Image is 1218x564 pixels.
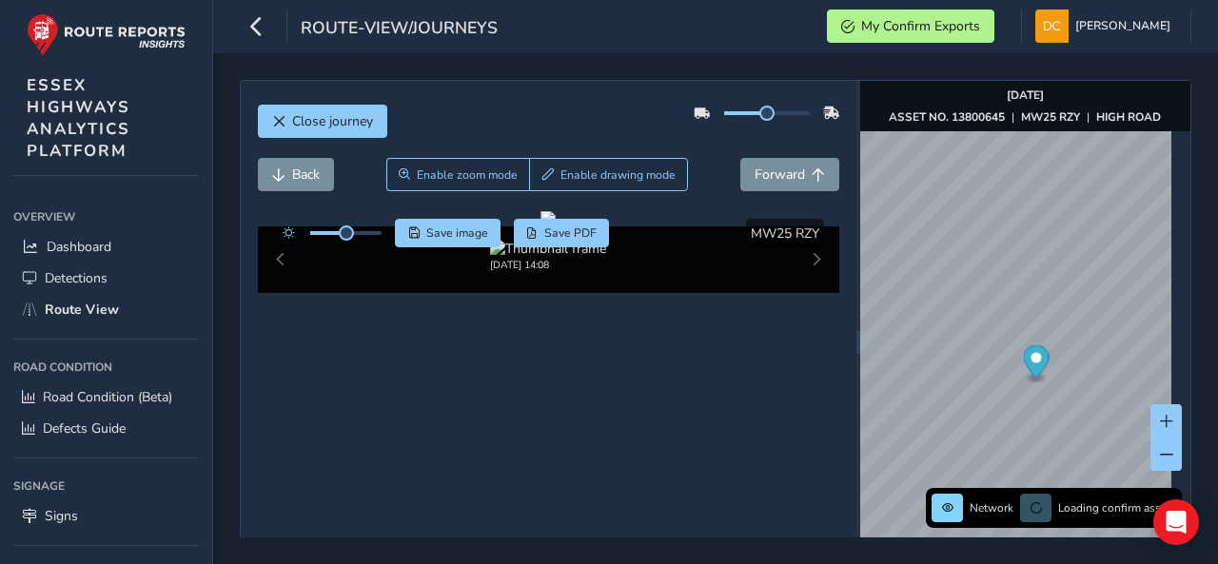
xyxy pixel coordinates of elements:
[861,17,980,35] span: My Confirm Exports
[751,224,819,243] span: MW25 RZY
[43,388,172,406] span: Road Condition (Beta)
[889,109,1005,125] strong: ASSET NO. 13800645
[417,167,518,183] span: Enable zoom mode
[1007,88,1044,103] strong: [DATE]
[386,158,530,191] button: Zoom
[43,419,126,438] span: Defects Guide
[1035,10,1069,43] img: diamond-layout
[529,158,688,191] button: Draw
[1096,109,1161,125] strong: HIGH ROAD
[13,231,199,263] a: Dashboard
[1021,109,1080,125] strong: MW25 RZY
[258,158,334,191] button: Back
[1023,345,1049,384] div: Map marker
[13,500,199,532] a: Signs
[13,203,199,231] div: Overview
[292,112,373,130] span: Close journey
[755,165,805,184] span: Forward
[13,413,199,444] a: Defects Guide
[514,219,610,247] button: PDF
[560,167,676,183] span: Enable drawing mode
[1035,10,1177,43] button: [PERSON_NAME]
[45,301,119,319] span: Route View
[45,507,78,525] span: Signs
[13,472,199,500] div: Signage
[301,16,498,43] span: route-view/journeys
[827,10,994,43] button: My Confirm Exports
[13,381,199,413] a: Road Condition (Beta)
[490,258,606,272] div: [DATE] 14:08
[1153,499,1199,545] div: Open Intercom Messenger
[1058,500,1176,515] span: Loading confirm assets
[13,263,199,294] a: Detections
[395,219,501,247] button: Save
[490,240,606,258] img: Thumbnail frame
[47,238,111,256] span: Dashboard
[13,353,199,381] div: Road Condition
[45,269,108,287] span: Detections
[13,294,199,325] a: Route View
[970,500,1013,515] span: Network
[740,158,839,191] button: Forward
[27,74,130,162] span: ESSEX HIGHWAYS ANALYTICS PLATFORM
[258,105,387,138] button: Close journey
[889,109,1161,125] div: | |
[1075,10,1170,43] span: [PERSON_NAME]
[544,225,597,241] span: Save PDF
[292,165,320,184] span: Back
[27,13,186,56] img: rr logo
[426,225,488,241] span: Save image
